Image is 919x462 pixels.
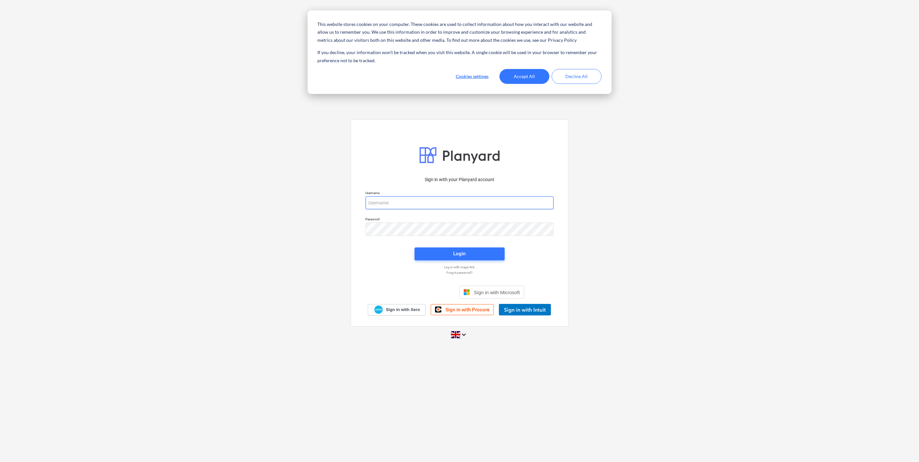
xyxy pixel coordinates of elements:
[308,10,612,94] div: Cookie banner
[366,176,554,183] p: Sign in with your Planyard account
[500,69,549,84] button: Accept All
[374,306,383,314] img: Xero logo
[317,20,601,44] p: This website stores cookies on your computer. These cookies are used to collect information about...
[474,290,520,295] span: Sign in with Microsoft
[362,265,557,269] a: Log in with magic link
[366,196,554,209] input: Username
[447,69,497,84] button: Cookies settings
[368,304,426,316] a: Sign in with Xero
[552,69,602,84] button: Decline All
[362,271,557,275] a: Forgot password?
[464,289,470,295] img: Microsoft logo
[366,217,554,223] p: Password
[386,307,420,313] span: Sign in with Xero
[317,49,601,64] p: If you decline, your information won’t be tracked when you visit this website. A single cookie wi...
[415,248,505,260] button: Login
[460,331,468,339] i: keyboard_arrow_down
[431,304,494,315] a: Sign in with Procore
[454,249,466,258] div: Login
[366,191,554,196] p: Username
[392,285,457,299] iframe: Sign in with Google Button
[445,307,489,313] span: Sign in with Procore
